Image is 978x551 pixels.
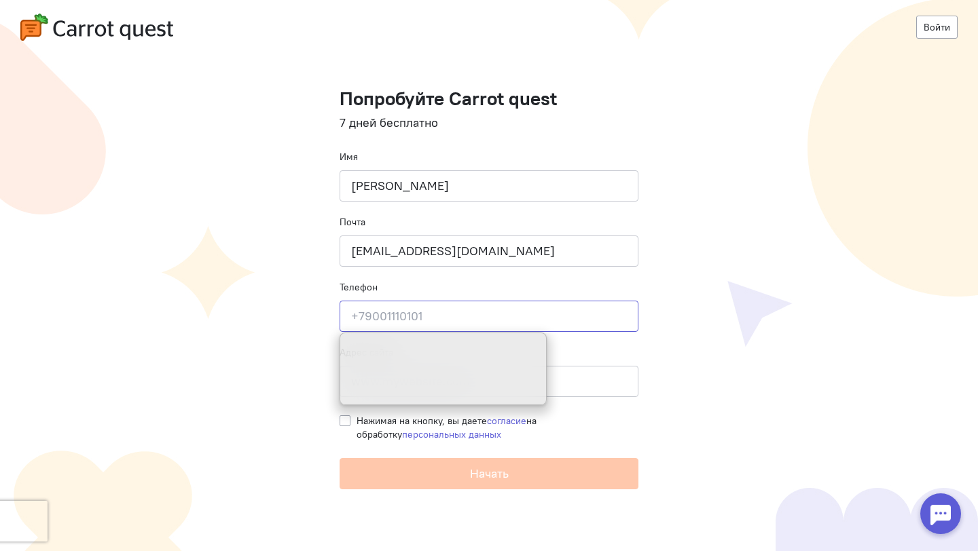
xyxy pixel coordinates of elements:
[20,14,173,41] img: carrot-quest-logo.svg
[340,280,378,294] label: Телефон
[340,458,638,489] button: Начать
[340,116,638,130] h4: 7 дней бесплатно
[916,16,958,39] a: Войти
[340,170,638,202] input: Ваше имя
[470,465,509,481] span: Начать
[402,428,501,440] a: персональных данных
[340,215,365,229] label: Почта
[340,301,638,332] input: +79001110101
[340,150,358,164] label: Имя
[340,88,638,109] h1: Попробуйте Carrot quest
[340,235,638,267] input: name@company.ru
[487,415,526,427] a: согласие
[357,415,537,440] span: Нажимая на кнопку, вы даете на обработку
